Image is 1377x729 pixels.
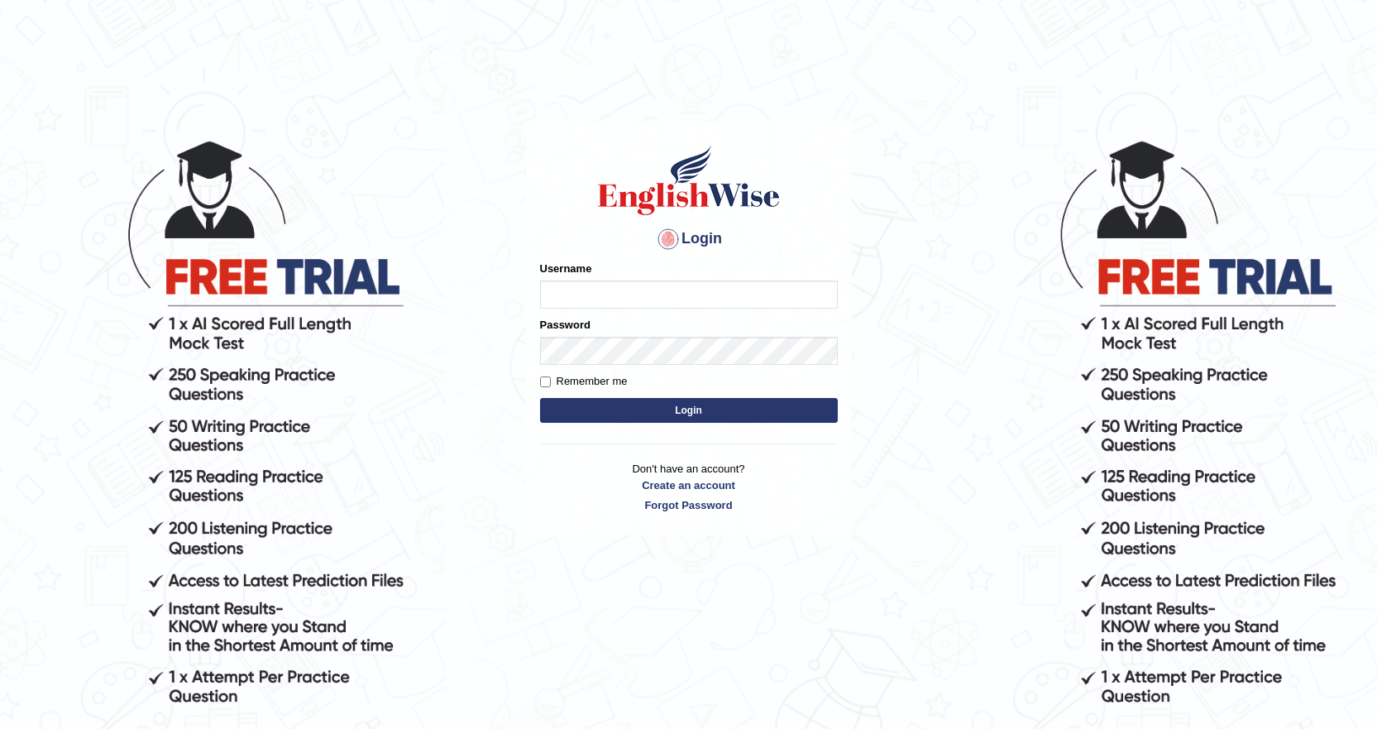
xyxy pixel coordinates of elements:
label: Remember me [540,373,628,390]
a: Forgot Password [540,497,838,513]
label: Username [540,261,592,276]
input: Remember me [540,376,551,387]
button: Login [540,398,838,423]
label: Password [540,317,590,333]
img: Logo of English Wise sign in for intelligent practice with AI [595,143,783,218]
h4: Login [540,226,838,252]
p: Don't have an account? [540,461,838,512]
a: Create an account [540,477,838,493]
